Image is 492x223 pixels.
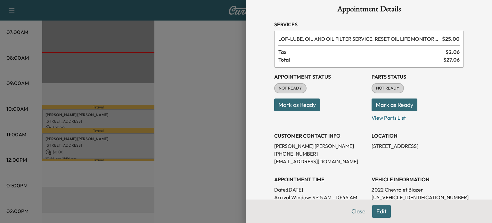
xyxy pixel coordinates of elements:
[372,73,464,81] h3: Parts Status
[278,56,443,64] span: Total
[274,99,320,111] button: Mark as Ready
[446,48,460,56] span: $ 2.06
[372,193,464,201] p: [US_VEHICLE_IDENTIFICATION_NUMBER]
[274,5,464,15] h1: Appointment Details
[443,56,460,64] span: $ 27.06
[372,205,391,218] button: Edit
[274,150,366,158] p: [PHONE_NUMBER]
[278,48,446,56] span: Tax
[347,205,370,218] button: Close
[372,85,403,91] span: NOT READY
[372,132,464,140] h3: LOCATION
[274,158,366,165] p: [EMAIL_ADDRESS][DOMAIN_NAME]
[313,193,357,201] span: 9:45 AM - 10:45 AM
[274,132,366,140] h3: CUSTOMER CONTACT INFO
[372,111,464,122] p: View Parts List
[372,176,464,183] h3: VEHICLE INFORMATION
[442,35,460,43] span: $ 25.00
[278,35,439,43] span: LUBE, OIL AND OIL FILTER SERVICE. RESET OIL LIFE MONITOR. HAZARDOUS WASTE FEE WILL BE APPLIED.
[274,142,366,150] p: [PERSON_NAME] [PERSON_NAME]
[372,186,464,193] p: 2022 Chevrolet Blazer
[274,193,366,201] p: Arrival Window:
[372,142,464,150] p: [STREET_ADDRESS]
[275,85,306,91] span: NOT READY
[274,21,464,28] h3: Services
[274,176,366,183] h3: APPOINTMENT TIME
[274,186,366,193] p: Date: [DATE]
[372,99,417,111] button: Mark as Ready
[274,73,366,81] h3: Appointment Status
